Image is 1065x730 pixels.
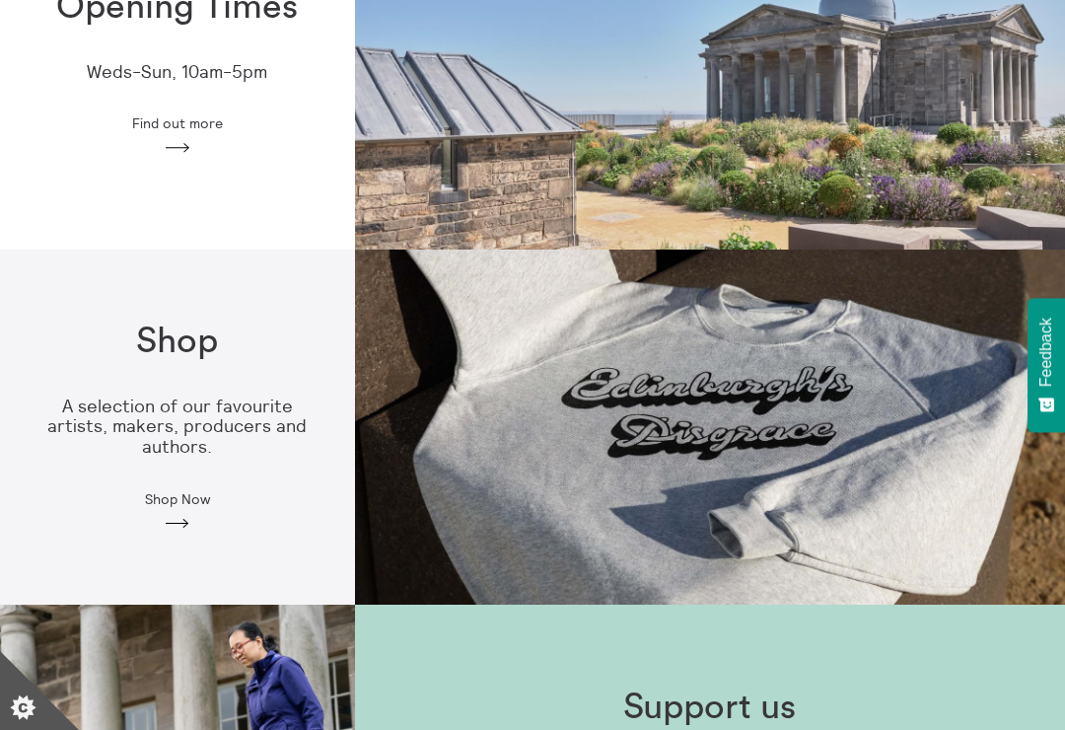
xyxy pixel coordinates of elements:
[145,491,210,507] span: Shop Now
[87,62,267,83] p: Weds-Sun, 10am-5pm
[623,688,796,728] h1: Support us
[132,115,223,131] span: Find out more
[32,397,323,458] p: A selection of our favourite artists, makers, producers and authors.
[355,250,1065,605] img: Edinburgh s disgrace sweatshirt 1
[1028,298,1065,432] button: Feedback - Show survey
[1037,318,1055,387] span: Feedback
[136,322,218,362] h1: Shop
